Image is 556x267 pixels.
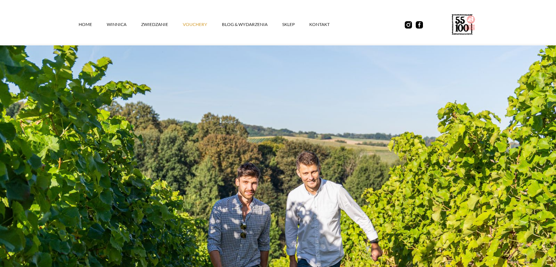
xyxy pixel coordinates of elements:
[222,14,282,35] a: Blog & Wydarzenia
[79,14,107,35] a: Home
[141,14,183,35] a: ZWIEDZANIE
[183,14,222,35] a: vouchery
[309,14,344,35] a: kontakt
[107,14,141,35] a: winnica
[282,14,309,35] a: SKLEP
